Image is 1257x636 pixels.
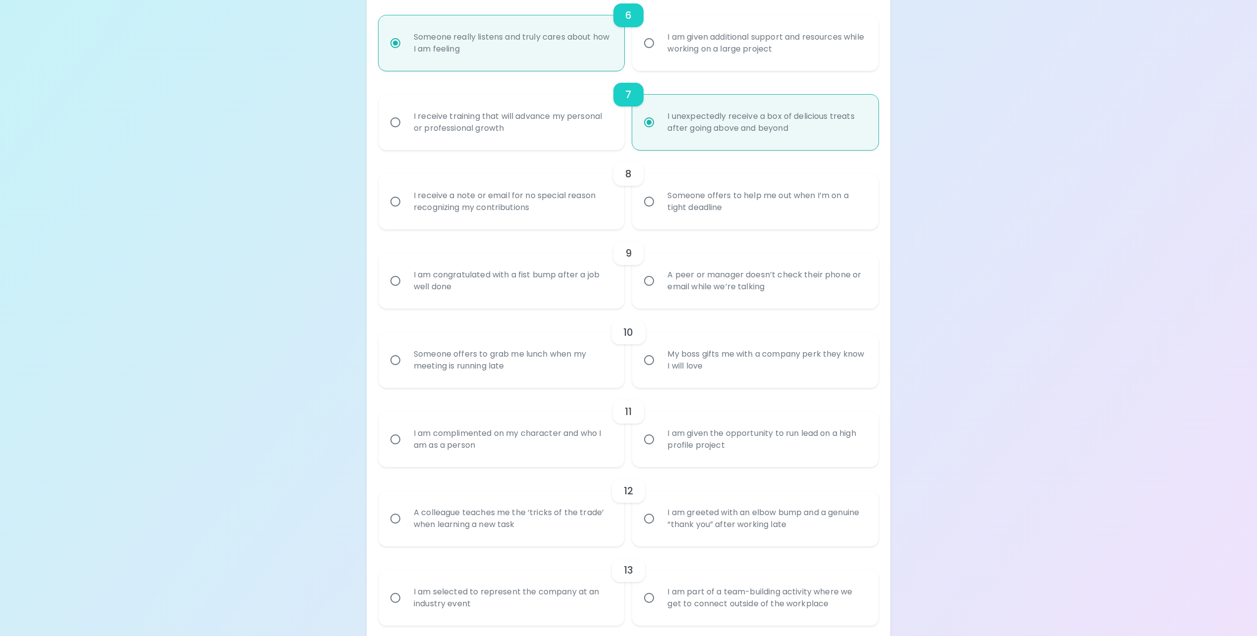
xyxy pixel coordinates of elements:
[379,309,878,388] div: choice-group-check
[623,324,633,340] h6: 10
[379,71,878,150] div: choice-group-check
[406,99,619,146] div: I receive training that will advance my personal or professional growth
[659,99,873,146] div: I unexpectedly receive a box of delicious treats after going above and beyond
[406,19,619,67] div: Someone really listens and truly cares about how I am feeling
[379,546,878,626] div: choice-group-check
[624,483,633,499] h6: 12
[659,336,873,384] div: My boss gifts me with a company perk they know I will love
[625,7,632,23] h6: 6
[406,336,619,384] div: Someone offers to grab me lunch when my meeting is running late
[659,416,873,463] div: I am given the opportunity to run lead on a high profile project
[406,178,619,225] div: I receive a note or email for no special reason recognizing my contributions
[659,178,873,225] div: Someone offers to help me out when I’m on a tight deadline
[406,257,619,305] div: I am congratulated with a fist bump after a job well done
[659,495,873,542] div: I am greeted with an elbow bump and a genuine “thank you” after working late
[625,404,632,420] h6: 11
[379,229,878,309] div: choice-group-check
[379,467,878,546] div: choice-group-check
[625,245,632,261] h6: 9
[625,87,631,103] h6: 7
[624,562,633,578] h6: 13
[659,257,873,305] div: A peer or manager doesn’t check their phone or email while we’re talking
[379,150,878,229] div: choice-group-check
[659,574,873,622] div: I am part of a team-building activity where we get to connect outside of the workplace
[659,19,873,67] div: I am given additional support and resources while working on a large project
[406,574,619,622] div: I am selected to represent the company at an industry event
[625,166,632,182] h6: 8
[379,388,878,467] div: choice-group-check
[406,416,619,463] div: I am complimented on my character and who I am as a person
[406,495,619,542] div: A colleague teaches me the ‘tricks of the trade’ when learning a new task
